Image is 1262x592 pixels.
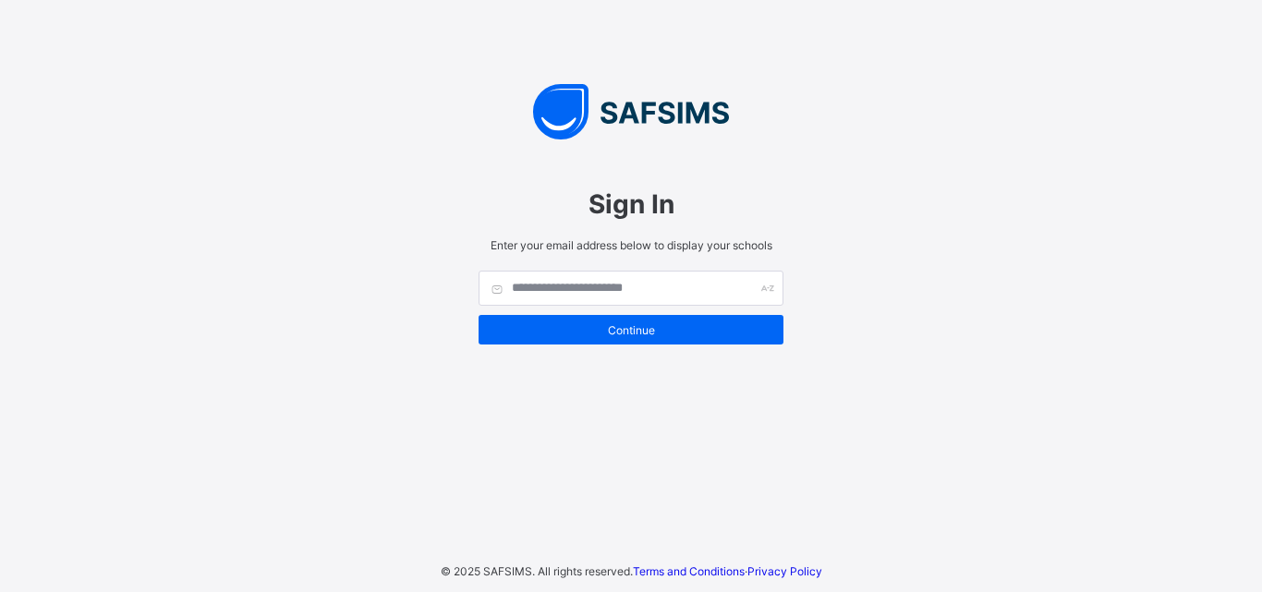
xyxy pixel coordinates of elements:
[633,564,822,578] span: ·
[747,564,822,578] a: Privacy Policy
[633,564,745,578] a: Terms and Conditions
[441,564,633,578] span: © 2025 SAFSIMS. All rights reserved.
[492,323,770,337] span: Continue
[479,238,783,252] span: Enter your email address below to display your schools
[479,188,783,220] span: Sign In
[460,84,802,139] img: SAFSIMS Logo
